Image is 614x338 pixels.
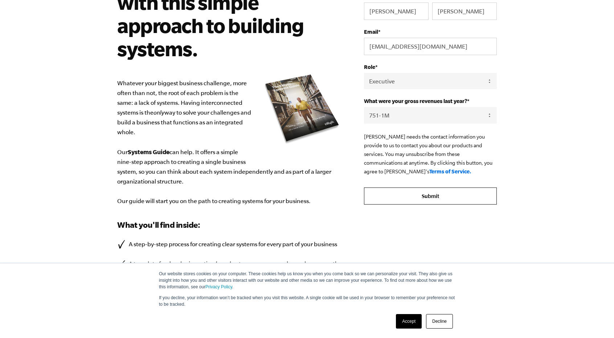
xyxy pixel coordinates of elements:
[364,98,467,104] span: What were your gross revenues last year?
[197,260,231,267] i: action-based
[364,187,497,205] input: Submit
[159,294,455,308] p: If you decline, your information won’t be tracked when you visit this website. A single cookie wi...
[396,314,422,329] a: Accept
[364,64,375,70] span: Role
[159,271,455,290] p: Our website stores cookies on your computer. These cookies help us know you when you come back so...
[429,168,471,174] a: Terms of Service.
[153,109,164,116] i: only
[128,148,169,155] b: Systems Guide
[117,259,342,279] li: A template for developing systems, so your employees know exactly what to do
[117,239,342,249] li: A step-by-step process for creating clear systems for every part of your business
[364,132,497,176] p: [PERSON_NAME] needs the contact information you provide to us to contact you about our products a...
[426,314,453,329] a: Decline
[117,78,342,206] p: Whatever your biggest business challenge, more often than not, the root of each problem is the sa...
[117,219,342,231] h3: What you'll find inside:
[205,284,232,289] a: Privacy Policy
[262,72,342,146] img: e-myth systems guide organize your business
[364,29,378,35] span: Email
